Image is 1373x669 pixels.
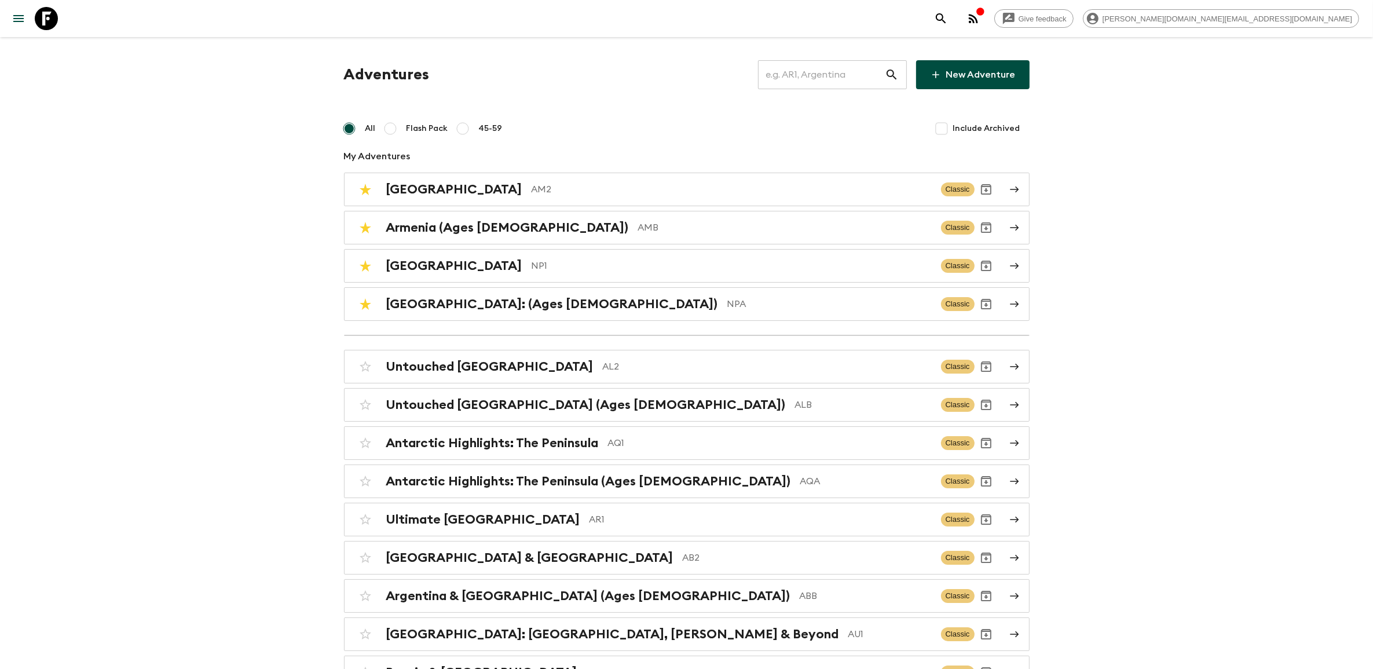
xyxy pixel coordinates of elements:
button: Archive [975,546,998,569]
button: Archive [975,508,998,531]
span: Give feedback [1012,14,1073,23]
h2: [GEOGRAPHIC_DATA]: (Ages [DEMOGRAPHIC_DATA]) [386,297,718,312]
p: My Adventures [344,149,1030,163]
a: Antarctic Highlights: The PeninsulaAQ1ClassicArchive [344,426,1030,460]
span: Classic [941,551,975,565]
p: ABB [800,589,932,603]
button: Archive [975,216,998,239]
span: All [365,123,376,134]
a: [GEOGRAPHIC_DATA]: [GEOGRAPHIC_DATA], [PERSON_NAME] & BeyondAU1ClassicArchive [344,617,1030,651]
span: Classic [941,513,975,527]
button: Archive [975,432,998,455]
h2: Antarctic Highlights: The Peninsula (Ages [DEMOGRAPHIC_DATA]) [386,474,791,489]
span: Classic [941,627,975,641]
span: [PERSON_NAME][DOMAIN_NAME][EMAIL_ADDRESS][DOMAIN_NAME] [1096,14,1359,23]
span: Classic [941,297,975,311]
h2: [GEOGRAPHIC_DATA] [386,182,522,197]
a: Antarctic Highlights: The Peninsula (Ages [DEMOGRAPHIC_DATA])AQAClassicArchive [344,465,1030,498]
h2: [GEOGRAPHIC_DATA] [386,258,522,273]
span: 45-59 [479,123,503,134]
a: Ultimate [GEOGRAPHIC_DATA]AR1ClassicArchive [344,503,1030,536]
a: [GEOGRAPHIC_DATA]: (Ages [DEMOGRAPHIC_DATA])NPAClassicArchive [344,287,1030,321]
h2: Ultimate [GEOGRAPHIC_DATA] [386,512,580,527]
span: Classic [941,398,975,412]
span: Classic [941,436,975,450]
p: AU1 [848,627,932,641]
button: search adventures [929,7,953,30]
p: AL2 [603,360,932,374]
button: Archive [975,393,998,416]
button: Archive [975,355,998,378]
p: NP1 [532,259,932,273]
h2: Armenia (Ages [DEMOGRAPHIC_DATA]) [386,220,629,235]
a: New Adventure [916,60,1030,89]
a: [GEOGRAPHIC_DATA]NP1ClassicArchive [344,249,1030,283]
a: [GEOGRAPHIC_DATA]AM2ClassicArchive [344,173,1030,206]
h2: Untouched [GEOGRAPHIC_DATA] [386,359,594,374]
p: AB2 [683,551,932,565]
a: [GEOGRAPHIC_DATA] & [GEOGRAPHIC_DATA]AB2ClassicArchive [344,541,1030,575]
button: Archive [975,254,998,277]
p: AMB [638,221,932,235]
p: AQA [800,474,932,488]
p: AQ1 [608,436,932,450]
button: Archive [975,293,998,316]
h1: Adventures [344,63,430,86]
span: Classic [941,182,975,196]
span: Classic [941,474,975,488]
h2: [GEOGRAPHIC_DATA] & [GEOGRAPHIC_DATA] [386,550,673,565]
button: menu [7,7,30,30]
button: Archive [975,623,998,646]
span: Classic [941,589,975,603]
span: Include Archived [953,123,1020,134]
span: Classic [941,360,975,374]
span: Classic [941,221,975,235]
a: Give feedback [994,9,1074,28]
h2: [GEOGRAPHIC_DATA]: [GEOGRAPHIC_DATA], [PERSON_NAME] & Beyond [386,627,839,642]
div: [PERSON_NAME][DOMAIN_NAME][EMAIL_ADDRESS][DOMAIN_NAME] [1083,9,1359,28]
span: Flash Pack [407,123,448,134]
span: Classic [941,259,975,273]
h2: Antarctic Highlights: The Peninsula [386,436,599,451]
button: Archive [975,178,998,201]
h2: Untouched [GEOGRAPHIC_DATA] (Ages [DEMOGRAPHIC_DATA]) [386,397,786,412]
a: Untouched [GEOGRAPHIC_DATA] (Ages [DEMOGRAPHIC_DATA])ALBClassicArchive [344,388,1030,422]
p: AM2 [532,182,932,196]
a: Untouched [GEOGRAPHIC_DATA]AL2ClassicArchive [344,350,1030,383]
p: AR1 [590,513,932,527]
a: Armenia (Ages [DEMOGRAPHIC_DATA])AMBClassicArchive [344,211,1030,244]
a: Argentina & [GEOGRAPHIC_DATA] (Ages [DEMOGRAPHIC_DATA])ABBClassicArchive [344,579,1030,613]
button: Archive [975,584,998,608]
p: ALB [795,398,932,412]
input: e.g. AR1, Argentina [758,59,885,91]
p: NPA [727,297,932,311]
h2: Argentina & [GEOGRAPHIC_DATA] (Ages [DEMOGRAPHIC_DATA]) [386,588,790,604]
button: Archive [975,470,998,493]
